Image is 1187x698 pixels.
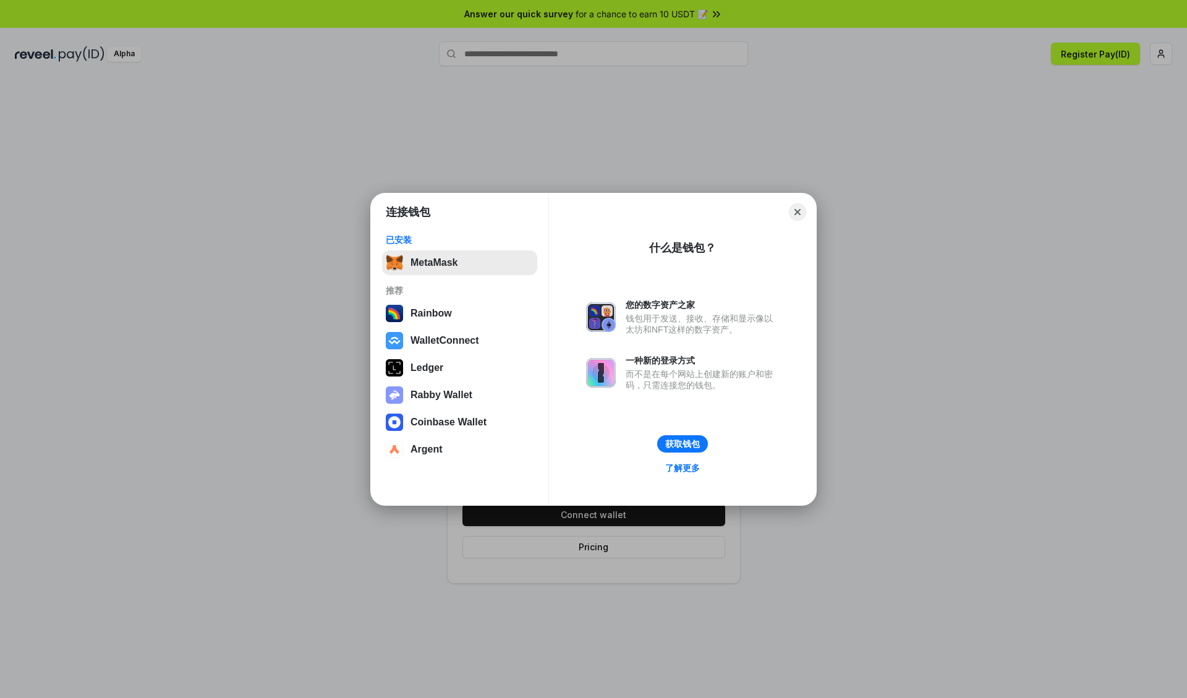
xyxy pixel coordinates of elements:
[411,362,443,373] div: Ledger
[411,335,479,346] div: WalletConnect
[386,254,403,271] img: svg+xml,%3Csvg%20fill%3D%22none%22%20height%3D%2233%22%20viewBox%3D%220%200%2035%2033%22%20width%...
[386,234,534,245] div: 已安装
[382,437,537,462] button: Argent
[386,414,403,431] img: svg+xml,%3Csvg%20width%3D%2228%22%20height%3D%2228%22%20viewBox%3D%220%200%2028%2028%22%20fill%3D...
[665,462,700,474] div: 了解更多
[382,301,537,326] button: Rainbow
[411,444,443,455] div: Argent
[411,389,472,401] div: Rabby Wallet
[386,441,403,458] img: svg+xml,%3Csvg%20width%3D%2228%22%20height%3D%2228%22%20viewBox%3D%220%200%2028%2028%22%20fill%3D...
[658,460,707,476] a: 了解更多
[665,438,700,449] div: 获取钱包
[411,417,487,428] div: Coinbase Wallet
[657,435,708,453] button: 获取钱包
[586,358,616,388] img: svg+xml,%3Csvg%20xmlns%3D%22http%3A%2F%2Fwww.w3.org%2F2000%2Fsvg%22%20fill%3D%22none%22%20viewBox...
[386,386,403,404] img: svg+xml,%3Csvg%20xmlns%3D%22http%3A%2F%2Fwww.w3.org%2F2000%2Fsvg%22%20fill%3D%22none%22%20viewBox...
[586,302,616,332] img: svg+xml,%3Csvg%20xmlns%3D%22http%3A%2F%2Fwww.w3.org%2F2000%2Fsvg%22%20fill%3D%22none%22%20viewBox...
[386,205,430,219] h1: 连接钱包
[386,332,403,349] img: svg+xml,%3Csvg%20width%3D%2228%22%20height%3D%2228%22%20viewBox%3D%220%200%2028%2028%22%20fill%3D...
[626,355,779,366] div: 一种新的登录方式
[386,305,403,322] img: svg+xml,%3Csvg%20width%3D%22120%22%20height%3D%22120%22%20viewBox%3D%220%200%20120%20120%22%20fil...
[649,240,716,255] div: 什么是钱包？
[789,203,806,221] button: Close
[382,383,537,407] button: Rabby Wallet
[626,368,779,391] div: 而不是在每个网站上创建新的账户和密码，只需连接您的钱包。
[382,250,537,275] button: MetaMask
[382,355,537,380] button: Ledger
[382,328,537,353] button: WalletConnect
[386,285,534,296] div: 推荐
[626,313,779,335] div: 钱包用于发送、接收、存储和显示像以太坊和NFT这样的数字资产。
[411,257,457,268] div: MetaMask
[626,299,779,310] div: 您的数字资产之家
[382,410,537,435] button: Coinbase Wallet
[411,308,452,319] div: Rainbow
[386,359,403,377] img: svg+xml,%3Csvg%20xmlns%3D%22http%3A%2F%2Fwww.w3.org%2F2000%2Fsvg%22%20width%3D%2228%22%20height%3...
